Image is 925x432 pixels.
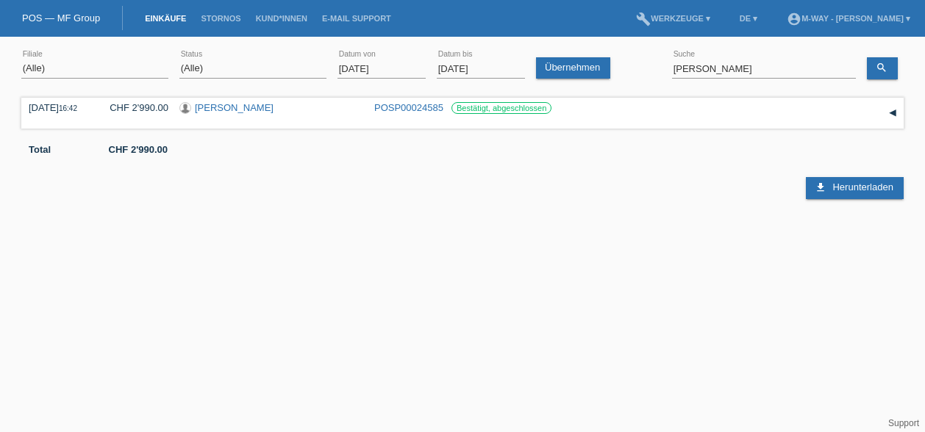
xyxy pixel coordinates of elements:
a: Support [888,418,919,428]
a: DE ▾ [732,14,765,23]
div: CHF 2'990.00 [99,102,168,113]
a: Kund*innen [249,14,315,23]
div: [DATE] [29,102,87,113]
a: E-Mail Support [315,14,399,23]
a: POS — MF Group [22,12,100,24]
span: 16:42 [59,104,77,112]
span: Herunterladen [832,181,893,192]
a: POSP00024585 [374,102,443,113]
a: [PERSON_NAME] [195,102,274,113]
div: auf-/zuklappen [882,102,904,124]
a: Übernehmen [536,57,610,79]
a: download Herunterladen [806,177,904,199]
b: Total [29,144,51,155]
i: account_circle [787,12,801,26]
label: Bestätigt, abgeschlossen [451,102,551,114]
a: search [867,57,898,79]
b: CHF 2'990.00 [109,144,168,155]
i: build [636,12,651,26]
i: download [815,181,826,193]
a: account_circlem-way - [PERSON_NAME] ▾ [779,14,918,23]
i: search [876,62,888,73]
a: buildWerkzeuge ▾ [629,14,718,23]
a: Stornos [193,14,248,23]
a: Einkäufe [137,14,193,23]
